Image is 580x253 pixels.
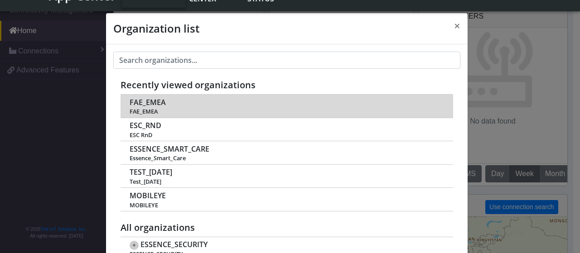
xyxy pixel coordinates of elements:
[113,20,199,37] h4: Organization list
[454,18,460,33] span: ×
[130,108,443,115] span: FAE_EMEA
[130,155,443,162] span: Essence_Smart_Care
[130,241,139,250] span: +
[130,178,443,185] span: Test_[DATE]
[130,202,443,209] span: MOBILEYE
[140,240,208,249] span: ESSENCE_SECURITY
[130,168,172,177] span: TEST_[DATE]
[130,145,209,153] span: ESSENCE_SMART_CARE
[121,80,453,91] h5: Recently viewed organizations
[130,132,443,138] span: ESC RnD
[130,121,161,130] span: ESC_RND
[130,98,166,107] span: FAE_EMEA
[113,52,460,69] input: Search organizations...
[121,222,453,233] h5: All organizations
[130,191,166,200] span: MOBILEYE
